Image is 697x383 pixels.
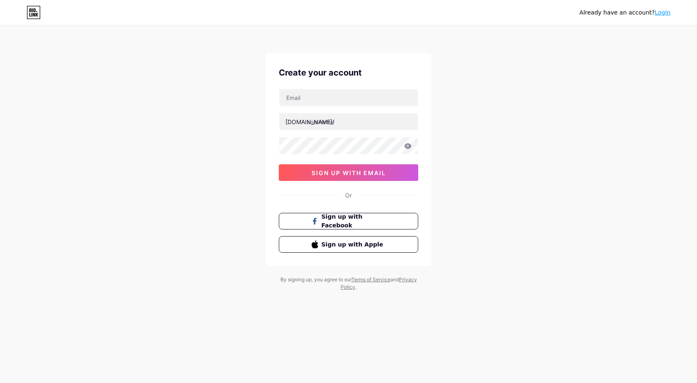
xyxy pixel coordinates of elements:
button: sign up with email [279,164,418,181]
span: Sign up with Facebook [322,212,386,230]
a: Terms of Service [351,276,390,283]
input: Email [279,89,418,106]
div: [DOMAIN_NAME]/ [285,117,334,126]
span: Sign up with Apple [322,240,386,249]
div: Already have an account? [580,8,670,17]
div: By signing up, you agree to our and . [278,276,419,291]
span: sign up with email [312,169,386,176]
div: Or [345,191,352,200]
a: Login [655,9,670,16]
input: username [279,113,418,130]
button: Sign up with Apple [279,236,418,253]
div: Create your account [279,66,418,79]
button: Sign up with Facebook [279,213,418,229]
